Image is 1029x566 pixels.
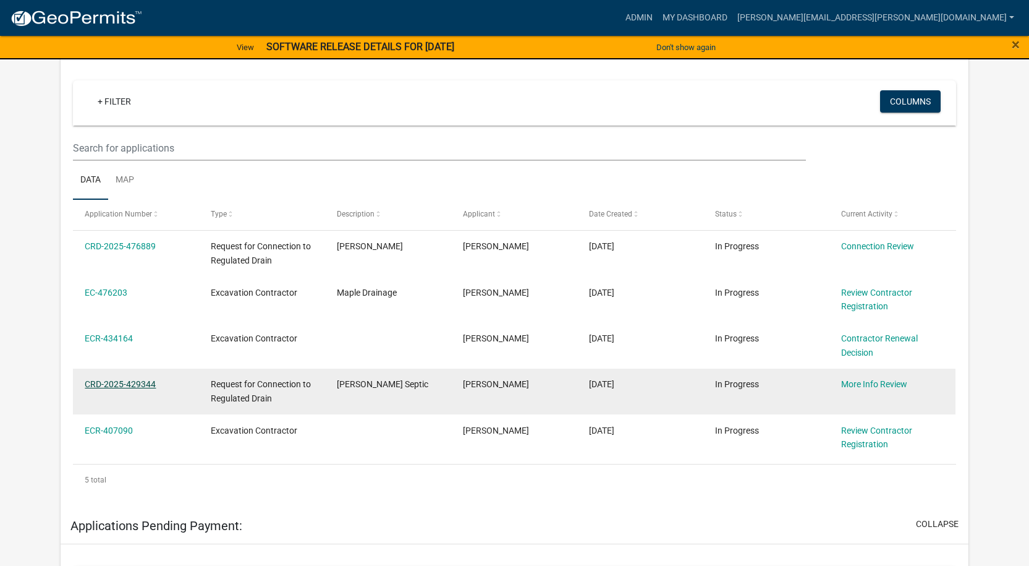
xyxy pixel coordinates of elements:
button: Columns [880,90,941,113]
a: Connection Review [841,241,914,251]
span: In Progress [715,333,759,343]
button: Close [1012,37,1020,52]
span: Excavation Contractor [211,333,297,343]
span: 09/11/2025 [589,241,614,251]
span: In Progress [715,288,759,298]
datatable-header-cell: Status [703,200,829,229]
button: collapse [916,518,959,531]
span: Type [211,210,227,218]
span: Excavation Contractor [211,288,297,298]
div: collapse [61,58,968,508]
datatable-header-cell: Type [199,200,325,229]
span: Arnesen Septic [337,379,428,389]
span: Britany Arnesen [463,379,529,389]
span: × [1012,36,1020,53]
a: My Dashboard [658,6,732,30]
datatable-header-cell: Current Activity [829,200,955,229]
a: Data [73,161,108,200]
span: Request for Connection to Regulated Drain [211,379,311,403]
span: 06/11/2025 [589,333,614,343]
a: ECR-434164 [85,333,133,343]
input: Search for applications [73,135,805,161]
strong: SOFTWARE RELEASE DETAILS FOR [DATE] [266,41,454,53]
a: Admin [620,6,658,30]
span: In Progress [715,379,759,389]
a: CRD-2025-429344 [85,379,156,389]
h5: Applications Pending Payment: [70,518,242,533]
a: More Info Review [841,379,907,389]
span: Excavation Contractor [211,426,297,435]
span: 06/02/2025 [589,379,614,389]
span: Date Created [589,210,632,218]
span: In Progress [715,426,759,435]
span: Janet B Perez - NIPSCO [463,333,529,343]
datatable-header-cell: Date Created [577,200,703,229]
a: View [232,37,259,58]
span: Status [715,210,737,218]
span: Sam Morrow [337,241,403,251]
a: [PERSON_NAME][EMAIL_ADDRESS][PERSON_NAME][DOMAIN_NAME] [732,6,1019,30]
a: Contractor Renewal Decision [841,333,918,358]
datatable-header-cell: Description [325,200,451,229]
datatable-header-cell: Application Number [73,200,199,229]
span: Matthew Pall [463,288,529,298]
span: 09/10/2025 [589,288,614,298]
div: 5 total [73,465,956,495]
a: CRD-2025-476889 [85,241,156,251]
a: Map [108,161,142,200]
button: Don't show again [651,37,721,58]
span: Description [337,210,375,218]
a: Review Contractor Registration [841,426,912,450]
span: In Progress [715,241,759,251]
span: Current Activity [841,210,892,218]
span: 04/16/2025 [589,426,614,435]
span: Application Number [85,210,152,218]
a: ECR-407090 [85,426,133,435]
a: Review Contractor Registration [841,288,912,312]
span: Tyler Vincent [463,426,529,435]
a: EC-476203 [85,288,127,298]
datatable-header-cell: Applicant [451,200,577,229]
a: + Filter [88,90,141,113]
span: Maple Drainage [337,288,397,298]
span: Galen Miller [463,241,529,251]
span: Applicant [463,210,495,218]
span: Request for Connection to Regulated Drain [211,241,311,265]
